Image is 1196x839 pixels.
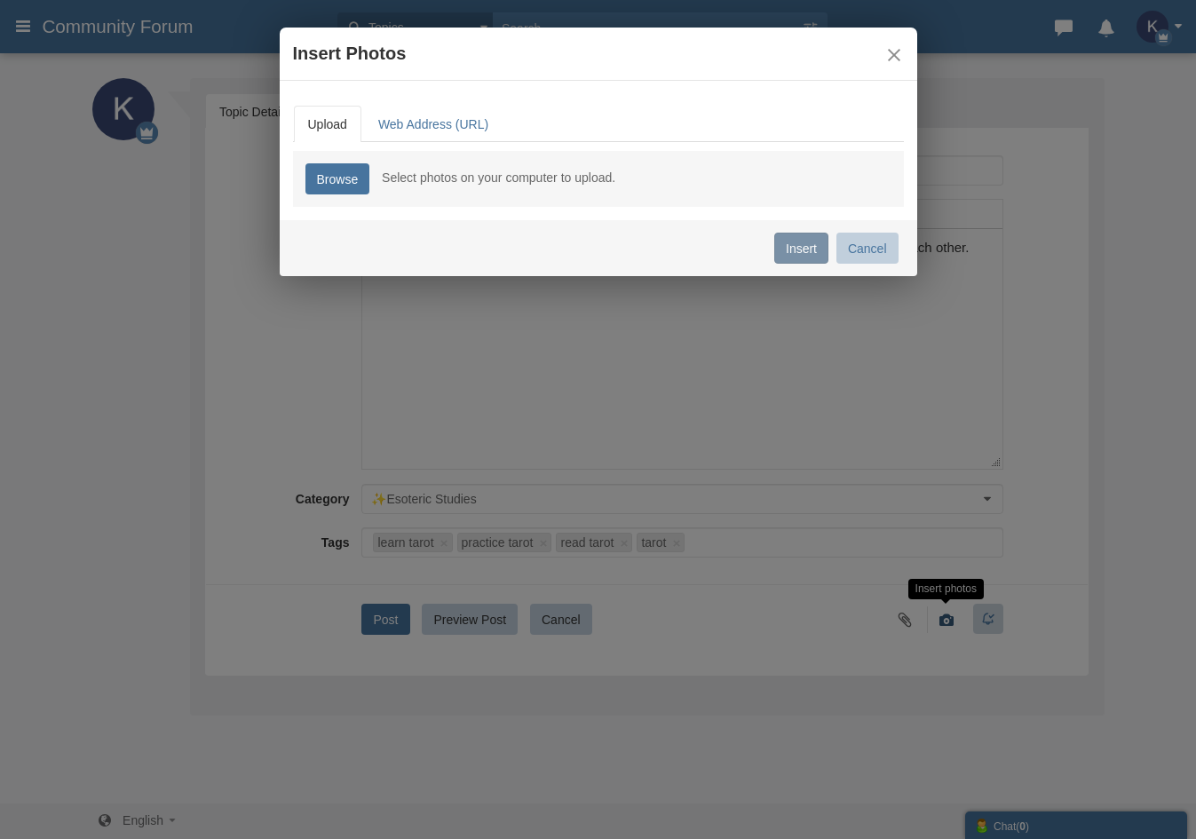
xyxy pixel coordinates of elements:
[364,106,503,143] a: Web Address (URL)
[836,233,899,264] a: Cancel
[9,9,630,49] div: Talk all things Tarot. Feel free to share tarot pulls, tarot spreads, request insight, or pull fo...
[884,45,904,65] button: ×
[382,170,615,185] span: Select photos on your computer to upload.
[305,163,370,194] a: Browse
[294,106,361,142] a: Upload
[293,41,904,67] h4: Insert Photos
